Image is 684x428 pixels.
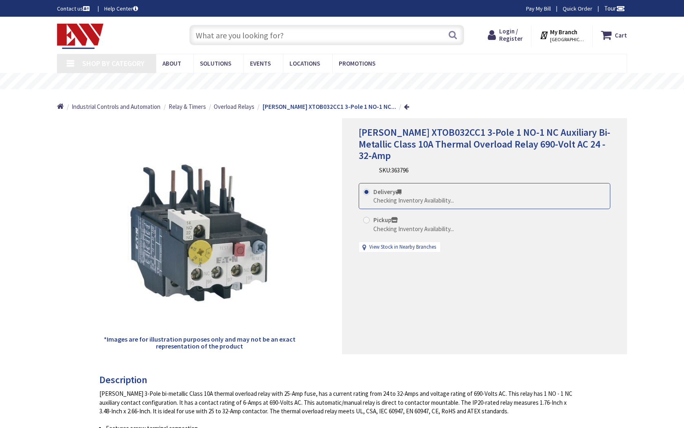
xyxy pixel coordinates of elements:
[82,59,145,68] span: Shop By Category
[499,27,523,42] span: Login / Register
[72,103,160,110] span: Industrial Controls and Automation
[379,166,408,174] div: SKU:
[550,28,577,36] strong: My Branch
[214,102,254,111] a: Overload Relays
[250,60,271,67] span: Events
[99,389,579,415] div: [PERSON_NAME] 3-Pole bi-metallic Class 10A thermal overload relay with 25-Amp fuse, has a current...
[169,102,206,111] a: Relay & Timers
[189,25,464,45] input: What are you looking for?
[563,4,592,13] a: Quick Order
[289,60,320,67] span: Locations
[391,166,408,174] span: 363796
[275,77,424,86] rs-layer: Free Same Day Pickup at 19 Locations
[526,4,551,13] a: Pay My Bill
[339,60,375,67] span: Promotions
[72,102,160,111] a: Industrial Controls and Automation
[263,103,396,110] strong: [PERSON_NAME] XTOB032CC1 3-Pole 1 NO-1 NC...
[214,103,254,110] span: Overload Relays
[615,28,627,42] strong: Cart
[162,60,181,67] span: About
[488,28,523,42] a: Login / Register
[373,188,401,196] strong: Delivery
[539,28,585,42] div: My Branch [GEOGRAPHIC_DATA], [GEOGRAPHIC_DATA]
[103,135,296,329] img: Eaton XTOB032CC1 3-Pole 1 NO-1 NC Auxiliary Bi-Metallic Class 10A Thermal Overload Relay 690-Volt...
[200,60,231,67] span: Solutions
[57,4,91,13] a: Contact us
[99,375,579,385] h3: Description
[104,4,138,13] a: Help Center
[359,126,610,162] span: [PERSON_NAME] XTOB032CC1 3-Pole 1 NO-1 NC Auxiliary Bi-Metallic Class 10A Thermal Overload Relay ...
[103,336,296,350] h5: *Images are for illustration purposes only and may not be an exact representation of the product
[601,28,627,42] a: Cart
[369,243,436,251] a: View Stock in Nearby Branches
[550,36,585,43] span: [GEOGRAPHIC_DATA], [GEOGRAPHIC_DATA]
[373,196,454,205] div: Checking Inventory Availability...
[373,225,454,233] div: Checking Inventory Availability...
[169,103,206,110] span: Relay & Timers
[373,216,398,224] strong: Pickup
[57,24,103,49] img: Electrical Wholesalers, Inc.
[604,4,625,12] span: Tour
